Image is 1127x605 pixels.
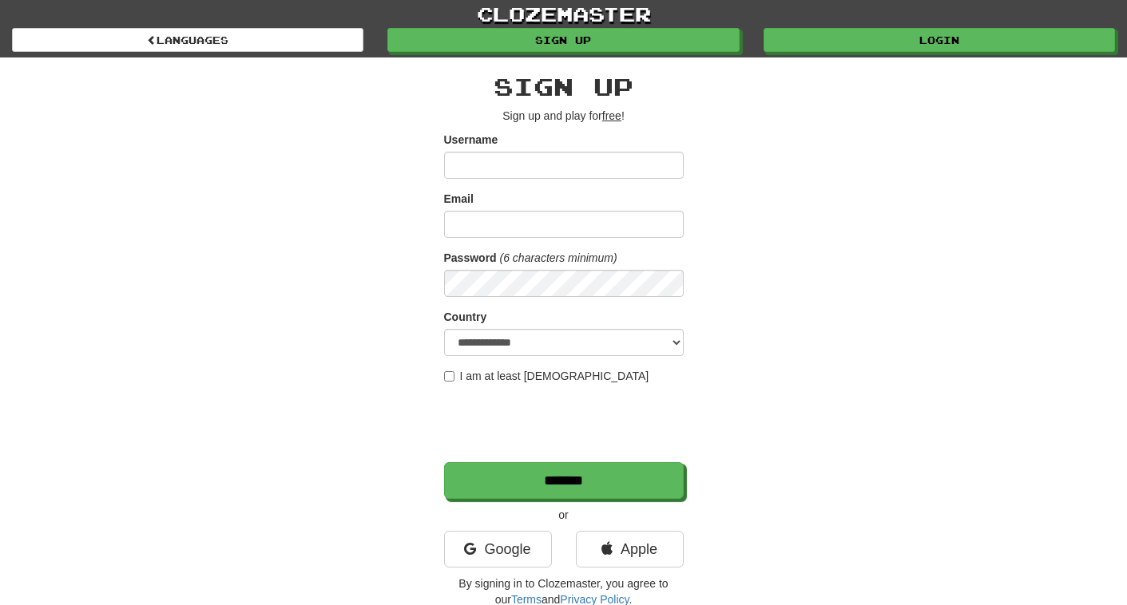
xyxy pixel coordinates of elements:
[444,132,498,148] label: Username
[444,73,684,100] h2: Sign up
[444,108,684,124] p: Sign up and play for !
[444,507,684,523] p: or
[444,371,454,382] input: I am at least [DEMOGRAPHIC_DATA]
[444,191,474,207] label: Email
[576,531,684,567] a: Apple
[602,109,621,122] u: free
[387,28,739,52] a: Sign up
[444,392,687,454] iframe: reCAPTCHA
[764,28,1115,52] a: Login
[12,28,363,52] a: Languages
[500,251,617,264] em: (6 characters minimum)
[444,309,487,325] label: Country
[444,250,497,266] label: Password
[444,368,649,384] label: I am at least [DEMOGRAPHIC_DATA]
[444,531,552,567] a: Google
